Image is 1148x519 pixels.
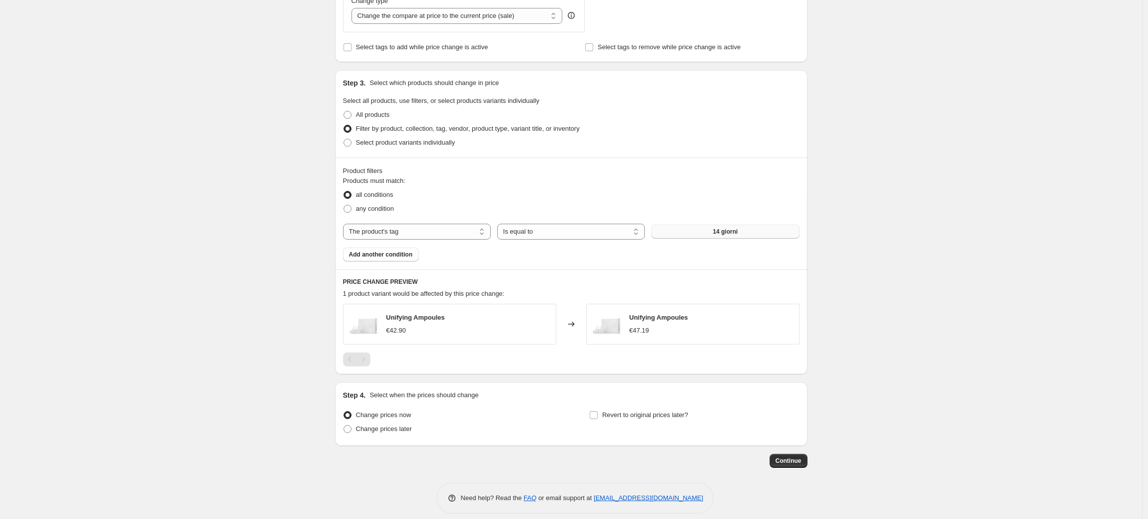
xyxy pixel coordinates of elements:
[598,43,741,51] span: Select tags to remove while price change is active
[536,494,594,502] span: or email support at
[386,314,445,321] span: Unifying Ampoules
[651,225,799,239] button: 14 giorni
[594,494,703,502] a: [EMAIL_ADDRESS][DOMAIN_NAME]
[343,352,370,366] nav: Pagination
[356,125,580,132] span: Filter by product, collection, tag, vendor, product type, variant title, or inventory
[343,248,419,261] button: Add another condition
[629,326,649,336] div: €47.19
[770,454,807,468] button: Continue
[713,228,738,236] span: 14 giorni
[524,494,536,502] a: FAQ
[592,309,621,339] img: unifying-ampoules-133744_80x.jpg
[629,314,688,321] span: Unifying Ampoules
[356,411,411,419] span: Change prices now
[386,326,406,336] div: €42.90
[356,111,390,118] span: All products
[349,309,378,339] img: unifying-ampoules-133744_80x.jpg
[343,78,366,88] h2: Step 3.
[369,78,499,88] p: Select which products should change in price
[343,390,366,400] h2: Step 4.
[343,97,539,104] span: Select all products, use filters, or select products variants individually
[776,457,801,465] span: Continue
[356,139,455,146] span: Select product variants individually
[349,251,413,259] span: Add another condition
[356,205,394,212] span: any condition
[356,425,412,432] span: Change prices later
[461,494,524,502] span: Need help? Read the
[356,191,393,198] span: all conditions
[343,278,799,286] h6: PRICE CHANGE PREVIEW
[356,43,488,51] span: Select tags to add while price change is active
[602,411,688,419] span: Revert to original prices later?
[343,290,505,297] span: 1 product variant would be affected by this price change:
[343,166,799,176] div: Product filters
[566,10,576,20] div: help
[343,177,406,184] span: Products must match:
[369,390,478,400] p: Select when the prices should change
